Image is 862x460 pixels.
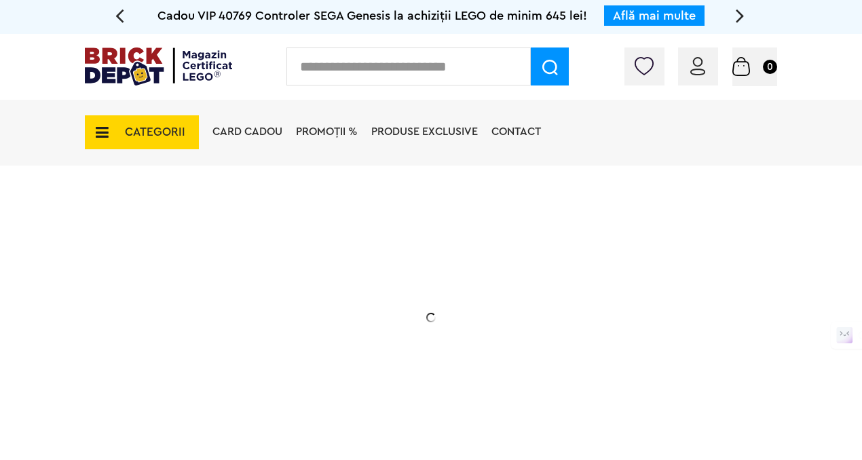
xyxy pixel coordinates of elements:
[125,126,185,138] span: CATEGORII
[613,9,696,22] a: Află mai multe
[491,126,541,137] a: Contact
[181,389,453,406] div: Explorează
[181,239,453,288] h1: 20% Reducere!
[157,9,587,22] span: Cadou VIP 40769 Controler SEGA Genesis la achiziții LEGO de minim 645 lei!
[371,126,478,137] a: Produse exclusive
[181,302,453,359] h2: La două seturi LEGO de adulți achiziționate din selecție! În perioada 12 - [DATE]!
[296,126,358,137] a: PROMOȚII %
[763,60,777,74] small: 0
[212,126,282,137] a: Card Cadou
